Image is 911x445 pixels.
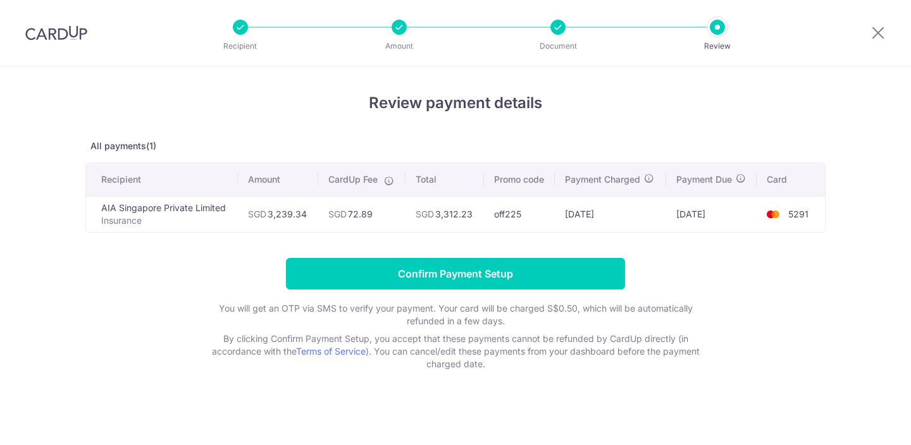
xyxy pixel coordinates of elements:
[25,25,87,40] img: CardUp
[286,258,625,290] input: Confirm Payment Setup
[238,196,318,232] td: 3,239.34
[352,40,446,52] p: Amount
[511,40,605,52] p: Document
[86,163,238,196] th: Recipient
[101,214,228,227] p: Insurance
[666,196,757,232] td: [DATE]
[406,196,484,232] td: 3,312.23
[484,196,555,232] td: off225
[565,173,640,186] span: Payment Charged
[85,140,826,152] p: All payments(1)
[760,207,786,222] img: <span class="translation_missing" title="translation missing: en.account_steps.new_confirm_form.b...
[202,302,709,327] p: You will get an OTP via SMS to verify your payment. Your card will be charged S$0.50, which will ...
[406,163,484,196] th: Total
[248,209,266,219] span: SGD
[757,163,825,196] th: Card
[484,163,555,196] th: Promo code
[202,332,709,370] p: By clicking Confirm Payment Setup, you accept that these payments cannot be refunded by CardUp di...
[676,173,732,186] span: Payment Due
[296,346,366,357] a: Terms of Service
[555,196,666,232] td: [DATE]
[194,40,287,52] p: Recipient
[318,196,406,232] td: 72.89
[829,407,898,439] iframe: Opens a widget where you can find more information
[328,209,347,219] span: SGD
[328,173,378,186] span: CardUp Fee
[85,92,826,114] h4: Review payment details
[238,163,318,196] th: Amount
[671,40,764,52] p: Review
[86,196,238,232] td: AIA Singapore Private Limited
[788,209,809,219] span: 5291
[416,209,434,219] span: SGD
